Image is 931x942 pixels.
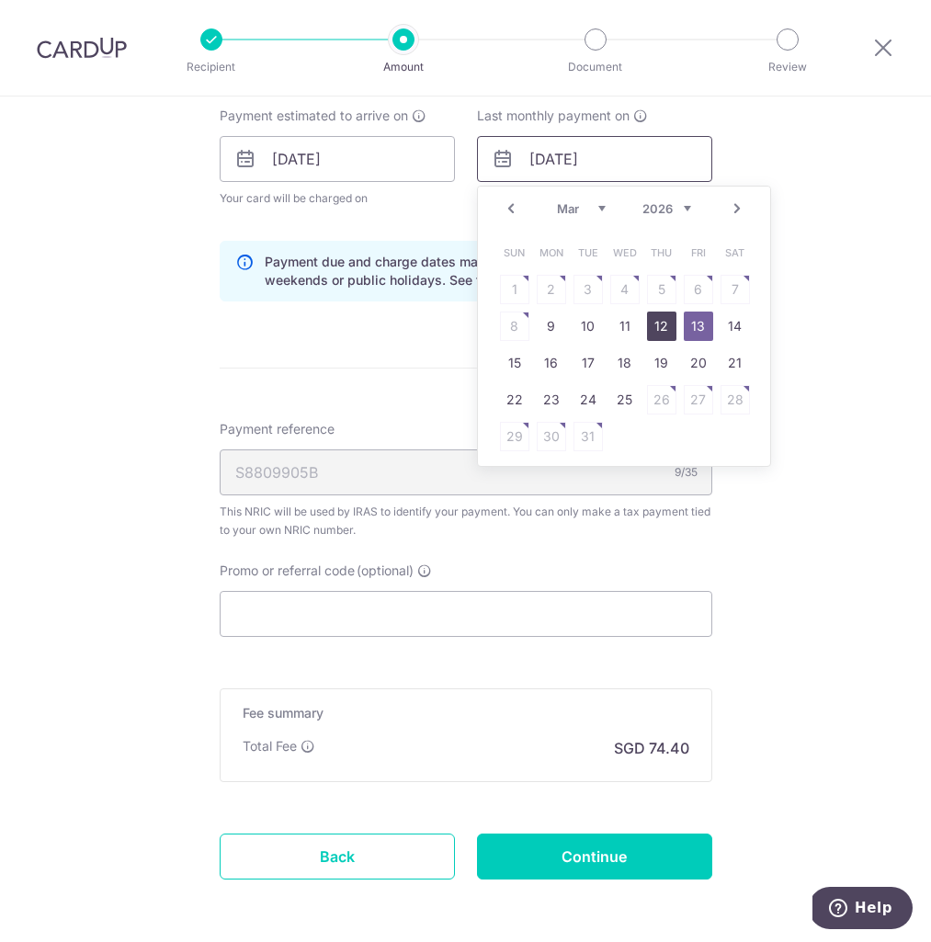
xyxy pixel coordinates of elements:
a: 14 [721,312,750,341]
span: Wednesday [610,238,640,267]
a: 17 [573,348,603,378]
p: Amount [335,58,471,76]
h5: Fee summary [243,704,689,722]
p: Document [528,58,664,76]
a: 21 [721,348,750,378]
a: Back [220,834,455,880]
a: 12 [647,312,676,341]
a: 15 [500,348,529,378]
p: Recipient [143,58,279,76]
a: 11 [610,312,640,341]
input: DD / MM / YYYY [220,136,455,182]
a: 20 [684,348,713,378]
input: Continue [477,834,712,880]
a: 19 [647,348,676,378]
p: Review [720,58,856,76]
span: Thursday [647,238,676,267]
div: 9/35 [675,463,698,482]
a: Prev [500,198,522,220]
span: Friday [684,238,713,267]
span: Monday [537,238,566,267]
a: 22 [500,385,529,414]
p: Total Fee [243,737,297,755]
a: 13 [684,312,713,341]
img: CardUp [37,37,127,59]
span: (optional) [357,562,414,580]
span: Payment estimated to arrive on [220,107,408,125]
p: Payment due and charge dates may be adjusted if it falls on weekends or public holidays. See fina... [265,253,697,289]
span: Promo or referral code [220,562,355,580]
span: Tuesday [573,238,603,267]
a: 25 [610,385,640,414]
span: Sunday [500,238,529,267]
a: 24 [573,385,603,414]
input: DD / MM / YYYY [477,136,712,182]
a: 23 [537,385,566,414]
span: Your card will be charged on [220,189,455,208]
span: Saturday [721,238,750,267]
a: 10 [573,312,603,341]
div: This NRIC will be used by IRAS to identify your payment. You can only make a tax payment tied to ... [220,503,712,539]
a: 18 [610,348,640,378]
span: Payment reference [220,420,335,438]
a: 9 [537,312,566,341]
a: Next [726,198,748,220]
iframe: Opens a widget where you can find more information [812,887,913,933]
p: SGD 74.40 [614,737,689,759]
a: 16 [537,348,566,378]
span: Last monthly payment on [477,107,630,125]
